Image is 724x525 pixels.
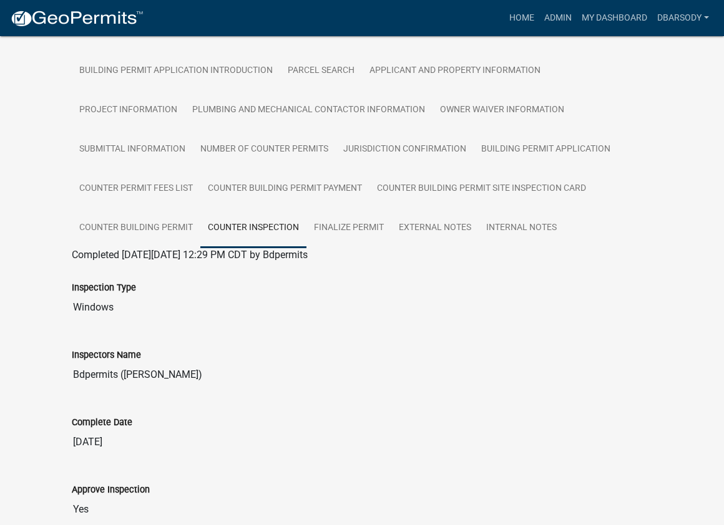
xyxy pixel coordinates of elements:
label: Inspectors Name [72,351,141,360]
a: Applicant and Property Information [362,51,548,91]
a: Dbarsody [652,6,714,30]
a: Parcel search [280,51,362,91]
label: Complete Date [72,418,132,427]
a: Counter Building Permit Payment [200,169,369,209]
span: Completed [DATE][DATE] 12:29 PM CDT by Bdpermits [72,249,308,261]
a: Plumbing and Mechanical Contactor Information [185,90,433,130]
a: My Dashboard [577,6,652,30]
a: Home [504,6,539,30]
a: Jurisdiction Confirmation [336,130,474,170]
a: Counter Permit Fees List [72,169,200,209]
label: Approve Inspection [72,486,150,494]
a: Admin [539,6,577,30]
a: Counter Building Permit [72,208,200,248]
a: Counter Inspection [200,208,306,248]
a: Finalize Permit [306,208,391,248]
a: External Notes [391,208,479,248]
a: Building Permit Application Introduction [72,51,280,91]
a: Project Information [72,90,185,130]
a: Number of Counter Permits [193,130,336,170]
a: Submittal Information [72,130,193,170]
a: Owner Waiver Information [433,90,572,130]
a: Counter Building Permit Site Inspection Card [369,169,594,209]
a: Internal Notes [479,208,564,248]
a: Building Permit Application [474,130,618,170]
label: Inspection Type [72,284,136,292]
